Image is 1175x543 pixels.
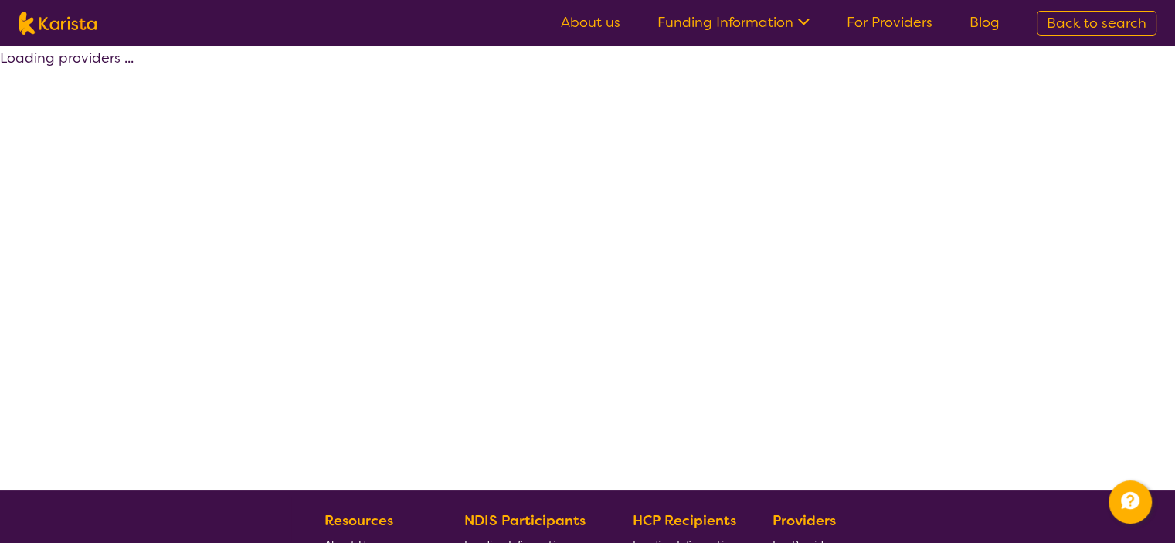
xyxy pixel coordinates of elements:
a: Back to search [1037,11,1156,36]
b: Resources [324,511,393,530]
a: Blog [970,13,1000,32]
button: Channel Menu [1109,480,1152,524]
b: NDIS Participants [464,511,586,530]
a: For Providers [847,13,932,32]
img: Karista logo [19,12,97,35]
b: HCP Recipients [633,511,736,530]
a: About us [561,13,620,32]
b: Providers [773,511,836,530]
span: Back to search [1047,14,1146,32]
a: Funding Information [657,13,810,32]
